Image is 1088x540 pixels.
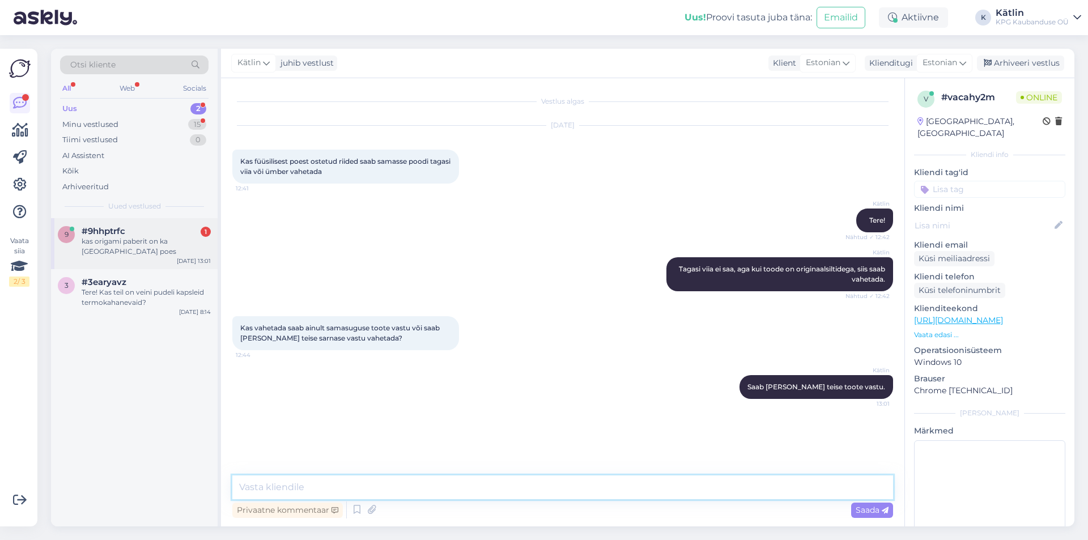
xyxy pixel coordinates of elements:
span: 12:41 [236,184,278,193]
div: # vacahy2m [941,91,1016,104]
span: Tere! [869,216,885,224]
span: 12:44 [236,351,278,359]
p: Kliendi nimi [914,202,1065,214]
div: Minu vestlused [62,119,118,130]
div: 15 [188,119,206,130]
span: Kätlin [237,57,261,69]
div: 1 [201,227,211,237]
div: Kliendi info [914,150,1065,160]
div: K [975,10,991,25]
span: Kätlin [847,248,890,257]
div: [GEOGRAPHIC_DATA], [GEOGRAPHIC_DATA] [917,116,1043,139]
p: Kliendi telefon [914,271,1065,283]
p: Operatsioonisüsteem [914,345,1065,356]
div: Tere! Kas teil on veini pudeli kapsleid termokahanevaid? [82,287,211,308]
div: Küsi telefoninumbrit [914,283,1005,298]
span: Nähtud ✓ 12:42 [845,292,890,300]
span: #9hhptrfc [82,226,125,236]
span: Nähtud ✓ 12:42 [845,233,890,241]
div: [DATE] [232,120,893,130]
span: Kas füüsilisest poest ostetud riided saab samasse poodi tagasi viia või ümber vahetada [240,157,452,176]
button: Emailid [817,7,865,28]
span: Saada [856,505,889,515]
div: [DATE] 8:14 [179,308,211,316]
span: #3earyavz [82,277,126,287]
span: 9 [65,230,69,239]
span: Kätlin [847,366,890,375]
p: Windows 10 [914,356,1065,368]
div: kas origami paberit on ka [GEOGRAPHIC_DATA] poes [82,236,211,257]
div: 0 [190,134,206,146]
div: Klienditugi [865,57,913,69]
div: Web [117,81,137,96]
div: Socials [181,81,209,96]
span: Online [1016,91,1062,104]
div: Vaata siia [9,236,29,287]
span: Estonian [806,57,840,69]
span: Uued vestlused [108,201,161,211]
div: Kätlin [996,8,1069,18]
span: Tagasi viia ei saa, aga kui toode on originaalsiltidega, siis saab vahetada. [679,265,887,283]
div: 2 [190,103,206,114]
div: juhib vestlust [276,57,334,69]
span: v [924,95,928,103]
div: Klient [768,57,796,69]
span: Kas vahetada saab ainult samasuguse toote vastu või saab [PERSON_NAME] teise sarnase vastu vahetada? [240,324,441,342]
input: Lisa nimi [915,219,1052,232]
span: Saab [PERSON_NAME] teise toote vastu. [747,382,885,391]
div: Arhiveeritud [62,181,109,193]
a: KätlinKPG Kaubanduse OÜ [996,8,1081,27]
p: Klienditeekond [914,303,1065,314]
b: Uus! [685,12,706,23]
div: 2 / 3 [9,277,29,287]
div: [DATE] 13:01 [177,257,211,265]
div: Arhiveeri vestlus [977,56,1064,71]
p: Chrome [TECHNICAL_ID] [914,385,1065,397]
span: 3 [65,281,69,290]
div: Küsi meiliaadressi [914,251,994,266]
div: Tiimi vestlused [62,134,118,146]
img: Askly Logo [9,58,31,79]
div: KPG Kaubanduse OÜ [996,18,1069,27]
div: Proovi tasuta juba täna: [685,11,812,24]
div: Aktiivne [879,7,948,28]
div: AI Assistent [62,150,104,161]
span: Otsi kliente [70,59,116,71]
div: Kõik [62,165,79,177]
a: [URL][DOMAIN_NAME] [914,315,1003,325]
div: Vestlus algas [232,96,893,107]
div: Uus [62,103,77,114]
span: Kätlin [847,199,890,208]
p: Brauser [914,373,1065,385]
input: Lisa tag [914,181,1065,198]
span: Estonian [923,57,957,69]
p: Kliendi email [914,239,1065,251]
div: [PERSON_NAME] [914,408,1065,418]
p: Märkmed [914,425,1065,437]
div: Privaatne kommentaar [232,503,343,518]
p: Kliendi tag'id [914,167,1065,178]
div: All [60,81,73,96]
span: 13:01 [847,399,890,408]
p: Vaata edasi ... [914,330,1065,340]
